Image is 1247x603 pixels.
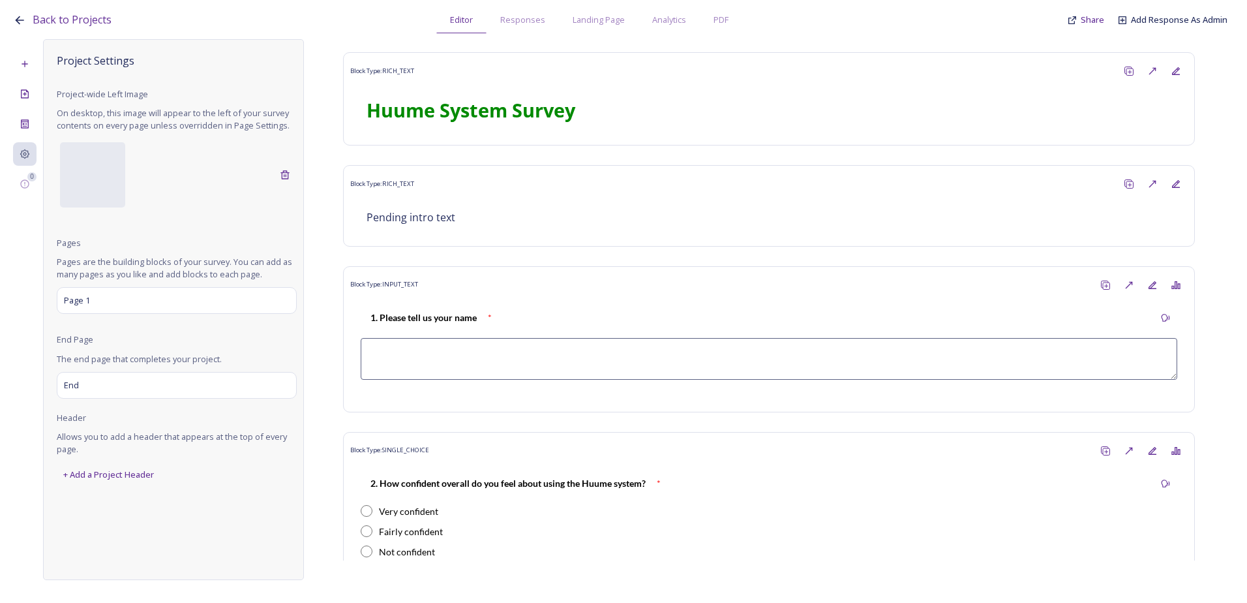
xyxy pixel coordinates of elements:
span: Block Type: SINGLE_CHOICE [350,446,429,455]
span: Responses [500,14,545,26]
div: Very confident [379,504,438,518]
a: Back to Projects [33,12,112,28]
a: Add Response As Admin [1131,14,1227,26]
span: Project-wide Left Image [57,88,148,100]
div: Not confident [379,545,435,559]
span: On desktop, this image will appear to the left of your survey contents on every page unless overr... [57,107,297,132]
span: Editor [450,14,473,26]
span: Analytics [652,14,686,26]
span: Page 1 [64,294,90,307]
span: Project Settings [57,53,297,69]
p: Pending intro text [367,210,1171,225]
strong: 1. Please tell us your name [370,312,477,323]
div: Fairly confident [379,525,443,538]
span: Landing Page [573,14,625,26]
span: The end page that completes your project. [57,353,297,365]
span: Block Type: RICH_TEXT [350,67,414,76]
span: Pages are the building blocks of your survey. You can add as many pages as you like and add block... [57,256,297,281]
span: Header [57,412,86,424]
span: End Page [57,333,93,346]
div: 0 [27,172,37,181]
strong: 2. How confident overall do you feel about using the Huume system? [370,478,646,489]
span: Allows you to add a header that appears at the top of every page. [57,431,297,456]
span: Block Type: INPUT_TEXT [350,280,418,289]
span: Back to Projects [33,12,112,27]
span: Block Type: RICH_TEXT [350,179,414,189]
span: PDF [714,14,729,26]
span: Pages [57,237,81,249]
strong: Huume System Survey [367,97,575,123]
div: + Add a Project Header [57,462,160,487]
span: Share [1081,14,1104,25]
span: End [64,379,79,392]
span: Add Response As Admin [1131,14,1227,25]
